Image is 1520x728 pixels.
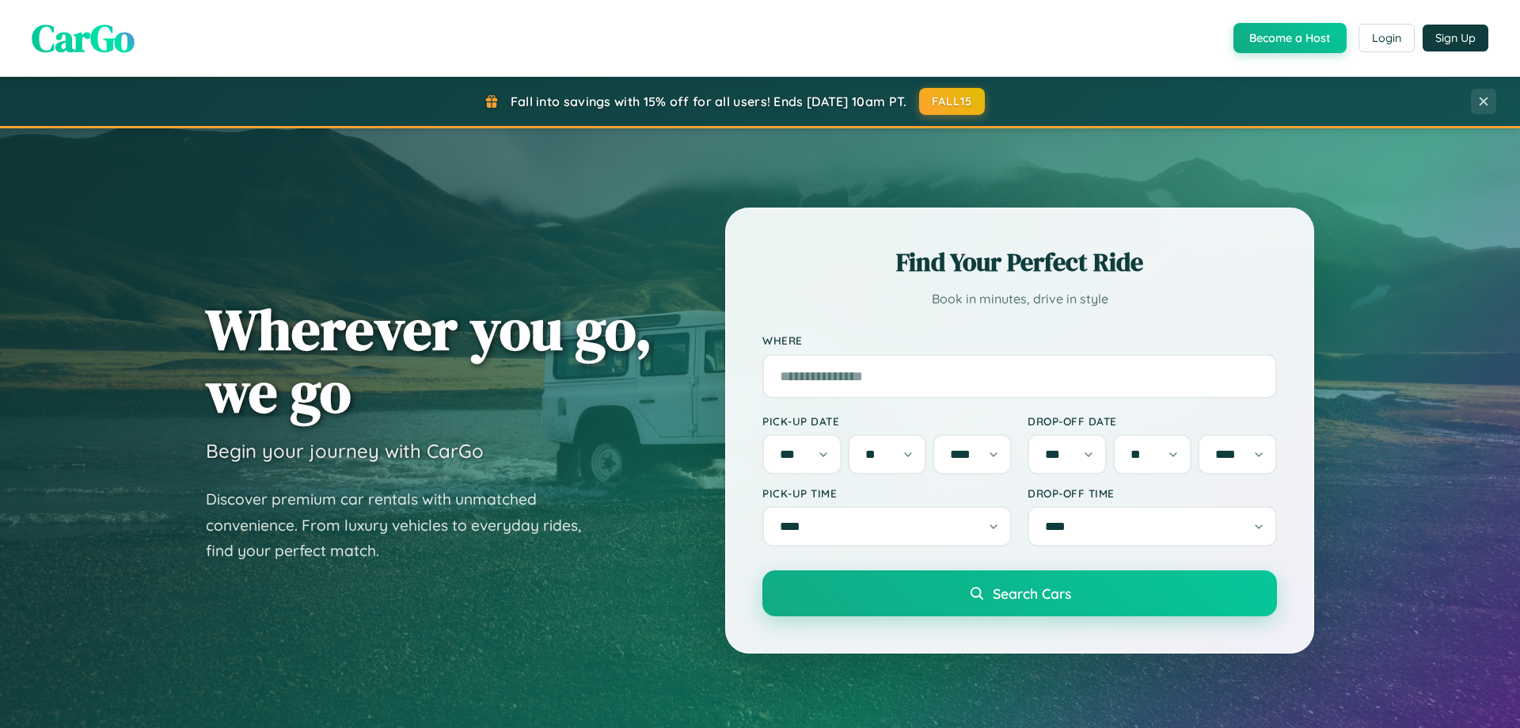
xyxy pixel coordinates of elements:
p: Discover premium car rentals with unmatched convenience. From luxury vehicles to everyday rides, ... [206,486,602,564]
button: Become a Host [1233,23,1347,53]
label: Pick-up Date [762,414,1012,428]
p: Book in minutes, drive in style [762,288,1277,311]
span: Fall into savings with 15% off for all users! Ends [DATE] 10am PT. [511,93,907,109]
label: Drop-off Time [1028,486,1277,500]
h2: Find Your Perfect Ride [762,245,1277,280]
h1: Wherever you go, we go [206,298,652,423]
button: FALL15 [919,88,986,115]
label: Drop-off Date [1028,414,1277,428]
button: Sign Up [1423,25,1488,51]
label: Pick-up Time [762,486,1012,500]
button: Search Cars [762,570,1277,616]
span: Search Cars [993,585,1071,602]
h3: Begin your journey with CarGo [206,439,484,463]
span: CarGo [32,12,135,64]
label: Where [762,334,1277,348]
button: Login [1358,24,1415,52]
